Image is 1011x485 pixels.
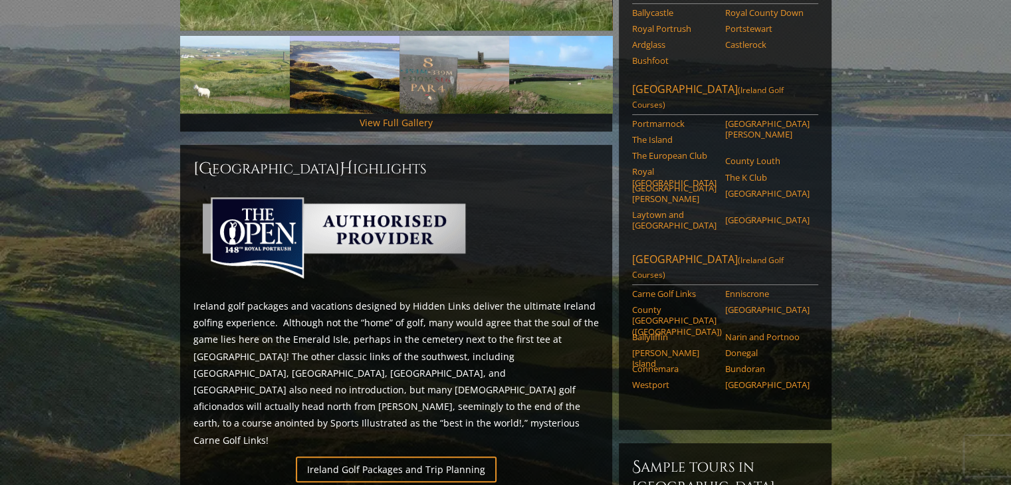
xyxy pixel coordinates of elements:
span: (Ireland Golf Courses) [632,254,784,280]
a: The K Club [725,172,810,183]
a: Narin and Portnoo [725,332,810,342]
a: Bundoran [725,363,810,374]
a: Castlerock [725,39,810,50]
a: [GEOGRAPHIC_DATA] [725,188,810,199]
a: [GEOGRAPHIC_DATA](Ireland Golf Courses) [632,82,818,115]
a: Royal Portrush [632,23,717,34]
a: View Full Gallery [360,116,433,129]
span: (Ireland Golf Courses) [632,84,784,110]
a: County [GEOGRAPHIC_DATA] ([GEOGRAPHIC_DATA]) [632,304,717,337]
a: [GEOGRAPHIC_DATA][PERSON_NAME] [725,118,810,140]
a: [GEOGRAPHIC_DATA] [725,304,810,315]
a: Donegal [725,347,810,358]
a: Bushfoot [632,55,717,66]
a: Connemara [632,363,717,374]
a: Ballyliffin [632,332,717,342]
a: Ardglass [632,39,717,50]
a: Ireland Golf Packages and Trip Planning [296,456,497,482]
a: [GEOGRAPHIC_DATA](Ireland Golf Courses) [632,252,818,285]
a: Royal [GEOGRAPHIC_DATA] [632,166,717,188]
a: [GEOGRAPHIC_DATA] [725,379,810,390]
a: Laytown and [GEOGRAPHIC_DATA] [632,209,717,231]
a: Carne Golf Links [632,288,717,299]
a: County Louth [725,155,810,166]
a: Ballycastle [632,7,717,18]
p: Ireland golf packages and vacations designed by Hidden Links deliver the ultimate Ireland golfing... [193,298,599,448]
a: Enniscrone [725,288,810,299]
a: [GEOGRAPHIC_DATA][PERSON_NAME] [632,183,717,205]
a: Portmarnock [632,118,717,129]
a: Westport [632,379,717,390]
h2: [GEOGRAPHIC_DATA] ighlights [193,158,599,179]
a: The European Club [632,150,717,161]
a: The Island [632,134,717,145]
a: [GEOGRAPHIC_DATA] [725,215,810,225]
a: Portstewart [725,23,810,34]
a: Royal County Down [725,7,810,18]
span: H [340,158,353,179]
a: [PERSON_NAME] Island [632,347,717,369]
